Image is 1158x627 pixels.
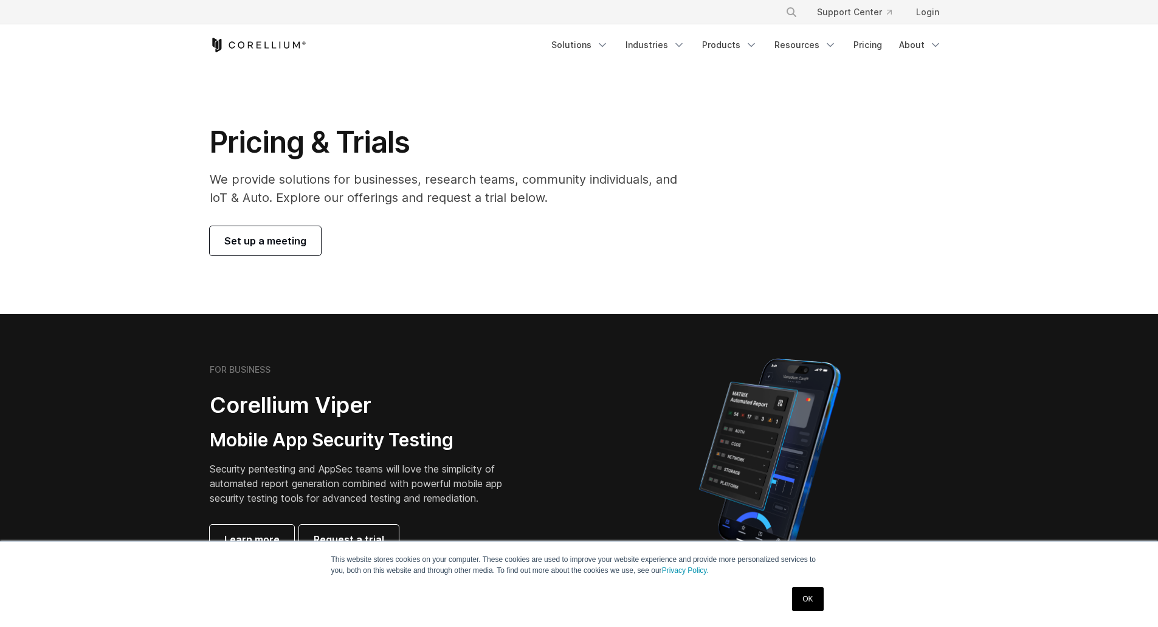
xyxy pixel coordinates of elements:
[792,587,823,611] a: OK
[544,34,949,56] div: Navigation Menu
[846,34,889,56] a: Pricing
[695,34,765,56] a: Products
[807,1,901,23] a: Support Center
[767,34,844,56] a: Resources
[678,353,861,566] img: Corellium MATRIX automated report on iPhone showing app vulnerability test results across securit...
[892,34,949,56] a: About
[771,1,949,23] div: Navigation Menu
[210,525,294,554] a: Learn more
[210,38,306,52] a: Corellium Home
[210,364,271,375] h6: FOR BUSINESS
[224,532,280,547] span: Learn more
[210,124,694,161] h1: Pricing & Trials
[314,532,384,547] span: Request a trial
[299,525,399,554] a: Request a trial
[210,392,521,419] h2: Corellium Viper
[662,566,709,575] a: Privacy Policy.
[781,1,802,23] button: Search
[210,429,521,452] h3: Mobile App Security Testing
[210,170,694,207] p: We provide solutions for businesses, research teams, community individuals, and IoT & Auto. Explo...
[224,234,306,248] span: Set up a meeting
[618,34,692,56] a: Industries
[210,226,321,255] a: Set up a meeting
[906,1,949,23] a: Login
[544,34,616,56] a: Solutions
[210,462,521,505] p: Security pentesting and AppSec teams will love the simplicity of automated report generation comb...
[331,554,827,576] p: This website stores cookies on your computer. These cookies are used to improve your website expe...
